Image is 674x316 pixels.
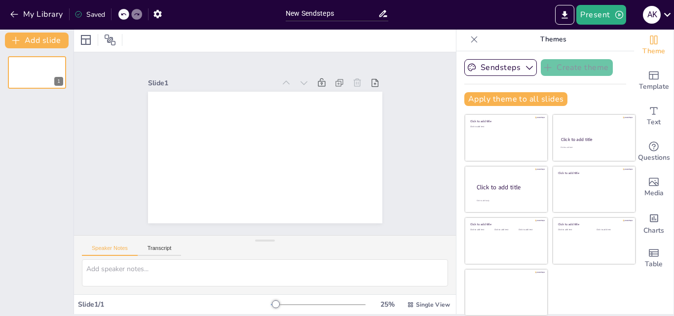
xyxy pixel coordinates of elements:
[477,183,540,192] div: Click to add title
[464,59,537,76] button: Sendsteps
[555,5,574,25] button: Export to PowerPoint
[561,146,626,149] div: Click to add text
[148,78,276,88] div: Slide 1
[647,117,661,128] span: Text
[558,171,629,175] div: Click to add title
[576,5,626,25] button: Present
[643,225,664,236] span: Charts
[634,99,674,134] div: Add text boxes
[8,56,66,89] div: 1
[642,46,665,57] span: Theme
[634,63,674,99] div: Add ready made slides
[470,126,541,128] div: Click to add text
[597,229,628,231] div: Click to add text
[558,222,629,226] div: Click to add title
[104,34,116,46] span: Position
[470,229,492,231] div: Click to add text
[634,205,674,241] div: Add charts and graphs
[416,301,450,309] span: Single View
[519,229,541,231] div: Click to add text
[82,245,138,256] button: Speaker Notes
[634,241,674,276] div: Add a table
[634,134,674,170] div: Get real-time input from your audience
[482,28,624,51] p: Themes
[561,137,627,142] div: Click to add title
[541,59,613,76] button: Create theme
[470,119,541,123] div: Click to add title
[494,229,517,231] div: Click to add text
[464,92,567,106] button: Apply theme to all slides
[470,222,541,226] div: Click to add title
[286,6,378,21] input: Insert title
[638,152,670,163] span: Questions
[644,188,664,199] span: Media
[375,300,399,309] div: 25 %
[78,32,94,48] div: Layout
[78,300,271,309] div: Slide 1 / 1
[639,81,669,92] span: Template
[558,229,589,231] div: Click to add text
[643,6,661,24] div: A K
[643,5,661,25] button: A K
[7,6,67,22] button: My Library
[477,200,539,202] div: Click to add body
[54,77,63,86] div: 1
[645,259,663,270] span: Table
[634,170,674,205] div: Add images, graphics, shapes or video
[634,28,674,63] div: Change the overall theme
[138,245,182,256] button: Transcript
[75,10,105,19] div: Saved
[5,33,69,48] button: Add slide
